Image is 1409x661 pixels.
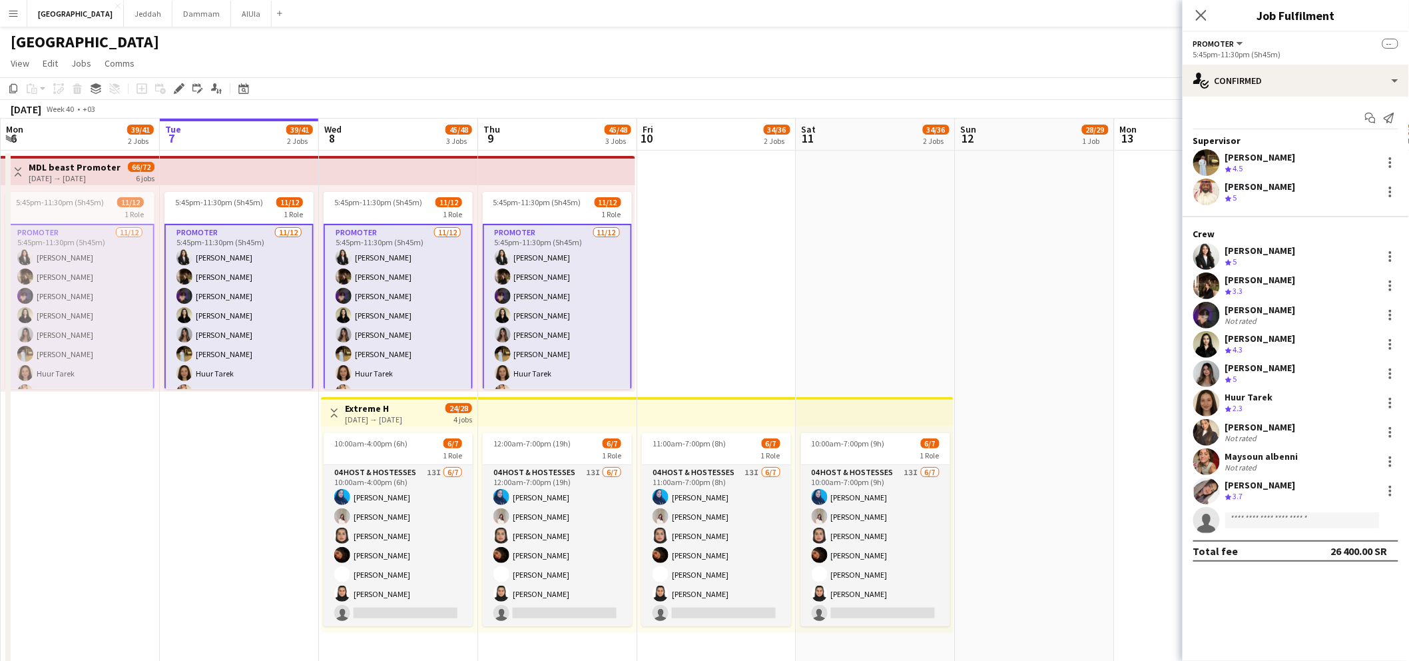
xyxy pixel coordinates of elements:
[1225,274,1296,286] div: [PERSON_NAME]
[284,209,303,219] span: 1 Role
[653,438,726,448] span: 11:00am-7:00pm (8h)
[124,1,172,27] button: Jeddah
[4,131,23,146] span: 6
[443,438,462,448] span: 6/7
[1225,433,1260,443] div: Not rated
[483,224,632,484] app-card-role: Promoter11/125:45pm-11:30pm (5h45m)[PERSON_NAME][PERSON_NAME][PERSON_NAME][PERSON_NAME][PERSON_NA...
[1193,39,1235,49] span: Promoter
[345,402,402,414] h3: Extreme H
[1233,163,1243,173] span: 4.5
[764,125,790,135] span: 34/36
[11,57,29,69] span: View
[1233,193,1237,203] span: 5
[66,55,97,72] a: Jobs
[99,55,140,72] a: Comms
[801,433,950,626] div: 10:00am-7:00pm (9h)6/71 Role04 Host & Hostesses13I6/710:00am-7:00pm (9h)[PERSON_NAME][PERSON_NAME...
[324,224,473,484] app-card-role: Promoter11/125:45pm-11:30pm (5h45m)[PERSON_NAME][PERSON_NAME][PERSON_NAME][PERSON_NAME][PERSON_NA...
[924,136,949,146] div: 2 Jobs
[1331,544,1388,558] div: 26 400.00 SR
[5,55,35,72] a: View
[642,433,791,626] app-job-card: 11:00am-7:00pm (8h)6/71 Role04 Host & Hostesses13I6/711:00am-7:00pm (8h)[PERSON_NAME][PERSON_NAME...
[1183,65,1409,97] div: Confirmed
[961,123,977,135] span: Sun
[165,123,181,135] span: Tue
[125,209,144,219] span: 1 Role
[6,123,23,135] span: Mon
[483,123,500,135] span: Thu
[812,438,885,448] span: 10:00am-7:00pm (9h)
[1225,462,1260,472] div: Not rated
[1225,362,1296,374] div: [PERSON_NAME]
[27,1,124,27] button: [GEOGRAPHIC_DATA]
[602,209,621,219] span: 1 Role
[1183,7,1409,24] h3: Job Fulfilment
[11,103,41,116] div: [DATE]
[921,438,940,448] span: 6/7
[1183,135,1409,147] div: Supervisor
[1118,131,1137,146] span: 13
[164,192,314,389] app-job-card: 5:45pm-11:30pm (5h45m)11/121 RolePromoter11/125:45pm-11:30pm (5h45m)[PERSON_NAME][PERSON_NAME][PE...
[287,136,312,146] div: 2 Jobs
[1193,49,1398,59] div: 5:45pm-11:30pm (5h45m)
[44,104,77,114] span: Week 40
[800,131,816,146] span: 11
[1233,374,1237,384] span: 5
[483,192,632,389] div: 5:45pm-11:30pm (5h45m)11/121 RolePromoter11/125:45pm-11:30pm (5h45m)[PERSON_NAME][PERSON_NAME][PE...
[128,136,153,146] div: 2 Jobs
[1225,450,1298,462] div: Maysoun albenni
[483,433,632,626] app-job-card: 12:00am-7:00pm (19h)6/71 Role04 Host & Hostesses13I6/712:00am-7:00pm (19h)[PERSON_NAME][PERSON_NA...
[1193,39,1245,49] button: Promoter
[445,403,472,413] span: 24/28
[1183,228,1409,240] div: Crew
[1225,479,1296,491] div: [PERSON_NAME]
[128,162,154,172] span: 66/72
[322,131,342,146] span: 8
[762,438,780,448] span: 6/7
[172,1,231,27] button: Dammam
[1082,125,1109,135] span: 28/29
[117,197,144,207] span: 11/12
[446,136,471,146] div: 3 Jobs
[164,224,314,484] app-card-role: Promoter11/125:45pm-11:30pm (5h45m)[PERSON_NAME][PERSON_NAME][PERSON_NAME][PERSON_NAME][PERSON_NA...
[1233,491,1243,501] span: 3.7
[1233,257,1237,267] span: 5
[324,433,473,626] div: 10:00am-4:00pm (6h)6/71 Role04 Host & Hostesses13I6/710:00am-4:00pm (6h)[PERSON_NAME][PERSON_NAME...
[324,192,473,389] app-job-card: 5:45pm-11:30pm (5h45m)11/121 RolePromoter11/125:45pm-11:30pm (5h45m)[PERSON_NAME][PERSON_NAME][PE...
[602,450,621,460] span: 1 Role
[1233,403,1243,413] span: 2.3
[1233,344,1243,354] span: 4.3
[1382,39,1398,49] span: --
[29,173,121,183] div: [DATE] → [DATE]
[920,450,940,460] span: 1 Role
[1225,151,1296,163] div: [PERSON_NAME]
[1225,391,1273,403] div: Huur Tarek
[37,55,63,72] a: Edit
[286,125,313,135] span: 39/41
[334,438,408,448] span: 10:00am-4:00pm (6h)
[231,1,272,27] button: AlUla
[1120,123,1137,135] span: Mon
[276,197,303,207] span: 11/12
[801,465,950,626] app-card-role: 04 Host & Hostesses13I6/710:00am-7:00pm (9h)[PERSON_NAME][PERSON_NAME][PERSON_NAME][PERSON_NAME][...
[5,192,154,389] div: 5:45pm-11:30pm (5h45m)11/121 RolePromoter11/125:45pm-11:30pm (5h45m)[PERSON_NAME][PERSON_NAME][PE...
[493,438,571,448] span: 12:00am-7:00pm (19h)
[802,123,816,135] span: Sat
[1083,136,1108,146] div: 1 Job
[5,224,154,484] app-card-role: Promoter11/125:45pm-11:30pm (5h45m)[PERSON_NAME][PERSON_NAME][PERSON_NAME][PERSON_NAME][PERSON_NA...
[443,209,462,219] span: 1 Role
[11,32,159,52] h1: [GEOGRAPHIC_DATA]
[163,131,181,146] span: 7
[481,131,500,146] span: 9
[641,131,653,146] span: 10
[453,413,472,424] div: 4 jobs
[642,465,791,626] app-card-role: 04 Host & Hostesses13I6/711:00am-7:00pm (8h)[PERSON_NAME][PERSON_NAME][PERSON_NAME][PERSON_NAME][...
[1225,304,1296,316] div: [PERSON_NAME]
[71,57,91,69] span: Jobs
[603,438,621,448] span: 6/7
[175,197,263,207] span: 5:45pm-11:30pm (5h45m)
[483,465,632,626] app-card-role: 04 Host & Hostesses13I6/712:00am-7:00pm (19h)[PERSON_NAME][PERSON_NAME][PERSON_NAME][PERSON_NAME]...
